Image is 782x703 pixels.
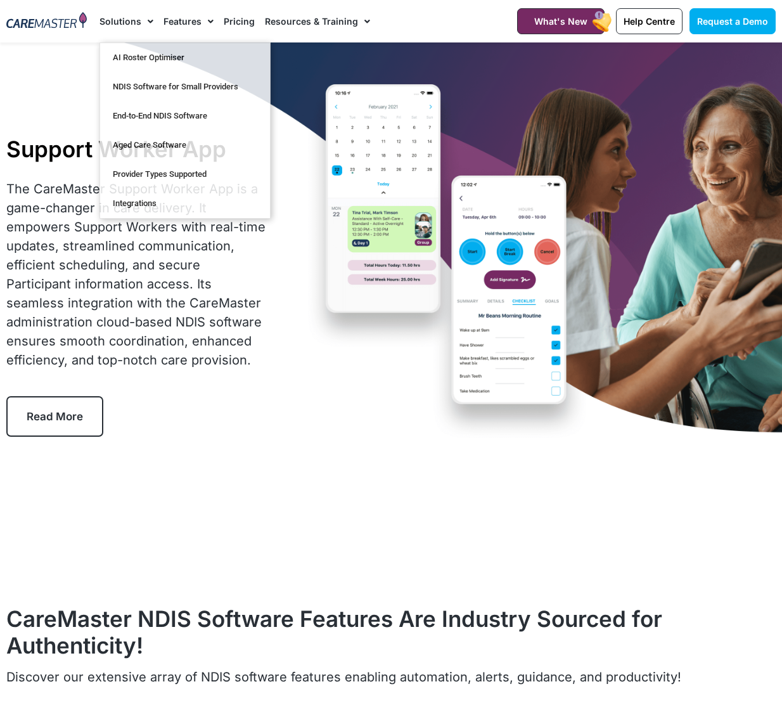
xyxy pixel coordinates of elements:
[27,410,83,423] span: Read More
[100,131,270,160] a: Aged Care Software
[6,668,776,687] p: Discover our extensive array of NDIS software features enabling automation, alerts, guidance, and...
[6,605,776,659] h2: CareMaster NDIS Software Features Are Industry Sourced for Authenticity!
[616,8,683,34] a: Help Centre
[624,16,675,27] span: Help Centre
[697,16,768,27] span: Request a Demo
[100,189,270,218] a: Integrations
[100,160,270,189] a: Provider Types Supported
[689,8,776,34] a: Request a Demo
[6,396,103,437] a: Read More
[534,16,587,27] span: What's New
[99,42,271,219] ul: Solutions
[6,12,87,30] img: CareMaster Logo
[100,101,270,131] a: End-to-End NDIS Software
[6,179,267,370] div: The CareMaster Support Worker App is a game-changer in care delivery. It empowers Support Workers...
[100,72,270,101] a: NDIS Software for Small Providers
[100,43,270,72] a: AI Roster Optimiser
[517,8,605,34] a: What's New
[6,136,267,162] h1: Support Worker App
